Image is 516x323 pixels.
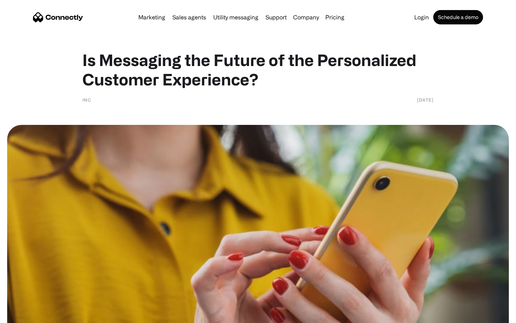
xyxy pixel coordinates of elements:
[135,14,168,20] a: Marketing
[7,310,43,320] aside: Language selected: English
[263,14,290,20] a: Support
[411,14,432,20] a: Login
[169,14,209,20] a: Sales agents
[293,12,319,22] div: Company
[14,310,43,320] ul: Language list
[433,10,483,24] a: Schedule a demo
[82,50,434,89] h1: Is Messaging the Future of the Personalized Customer Experience?
[322,14,347,20] a: Pricing
[417,96,434,103] div: [DATE]
[210,14,261,20] a: Utility messaging
[82,96,91,103] div: Inc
